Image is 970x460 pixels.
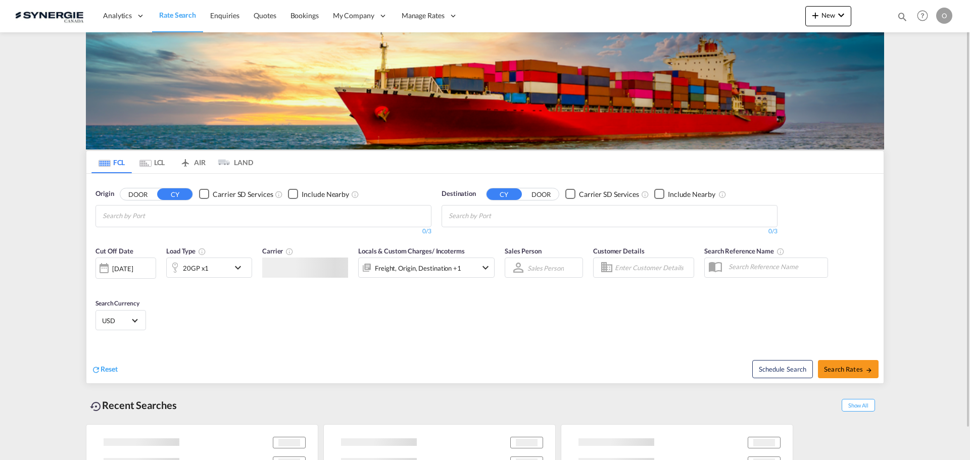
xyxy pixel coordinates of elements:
span: Cut Off Date [95,247,133,255]
span: Analytics [103,11,132,21]
span: Show All [842,399,875,412]
div: icon-magnify [897,11,908,26]
div: 0/3 [442,227,778,236]
md-icon: icon-magnify [897,11,908,22]
md-tab-item: LCL [132,151,172,173]
span: Search Reference Name [704,247,785,255]
md-icon: Unchecked: Ignores neighbouring ports when fetching rates.Checked : Includes neighbouring ports w... [718,190,726,198]
span: Search Currency [95,299,139,307]
span: Sales Person [505,247,542,255]
md-icon: icon-plus 400-fg [809,9,821,21]
span: Reset [101,365,118,373]
md-icon: The selected Trucker/Carrierwill be displayed in the rate results If the rates are from another f... [285,247,294,255]
span: Origin [95,189,114,199]
input: Enter Customer Details [615,260,691,275]
md-checkbox: Checkbox No Ink [199,189,273,199]
span: My Company [333,11,374,21]
md-select: Select Currency: $ USDUnited States Dollar [101,313,140,328]
div: Include Nearby [668,189,715,199]
div: O [936,8,952,24]
md-tab-item: LAND [213,151,253,173]
md-datepicker: Select [95,278,103,291]
md-icon: icon-backup-restore [90,400,102,413]
md-icon: icon-chevron-down [232,262,249,274]
button: CY [157,188,192,200]
md-checkbox: Checkbox No Ink [565,189,639,199]
md-icon: icon-airplane [179,157,191,164]
div: [DATE] [95,258,156,279]
div: icon-refreshReset [91,364,118,375]
span: USD [102,316,130,325]
md-select: Sales Person [526,261,565,275]
div: [DATE] [112,264,133,273]
span: Locals & Custom Charges [358,247,465,255]
md-icon: icon-arrow-right [865,367,872,374]
span: Carrier [262,247,294,255]
input: Chips input. [103,208,199,224]
md-icon: Unchecked: Search for CY (Container Yard) services for all selected carriers.Checked : Search for... [275,190,283,198]
md-chips-wrap: Chips container with autocompletion. Enter the text area, type text to search, and then use the u... [101,206,203,224]
button: Note: By default Schedule search will only considerorigin ports, destination ports and cut off da... [752,360,813,378]
img: LCL+%26+FCL+BACKGROUND.png [86,32,884,149]
span: Destination [442,189,476,199]
md-icon: icon-chevron-down [479,262,492,274]
button: Search Ratesicon-arrow-right [818,360,879,378]
md-icon: Unchecked: Search for CY (Container Yard) services for all selected carriers.Checked : Search for... [641,190,649,198]
div: 20GP x1icon-chevron-down [166,258,252,278]
div: Recent Searches [86,394,181,417]
span: / Incoterms [432,247,465,255]
span: Load Type [166,247,206,255]
span: Manage Rates [402,11,445,21]
div: Help [914,7,936,25]
span: Quotes [254,11,276,20]
button: CY [487,188,522,200]
span: Search Rates [824,365,872,373]
div: 0/3 [95,227,431,236]
div: OriginDOOR CY Checkbox No InkUnchecked: Search for CY (Container Yard) services for all selected ... [86,174,884,383]
md-icon: icon-information-outline [198,247,206,255]
md-tab-item: FCL [91,151,132,173]
span: New [809,11,847,19]
md-checkbox: Checkbox No Ink [288,189,349,199]
div: Freight Origin Destination Factory Stuffingicon-chevron-down [358,258,495,278]
span: Customer Details [593,247,644,255]
span: Enquiries [210,11,239,20]
div: Include Nearby [302,189,349,199]
button: icon-plus 400-fgNewicon-chevron-down [805,6,851,26]
button: DOOR [120,188,156,200]
md-chips-wrap: Chips container with autocompletion. Enter the text area, type text to search, and then use the u... [447,206,549,224]
md-tab-item: AIR [172,151,213,173]
md-checkbox: Checkbox No Ink [654,189,715,199]
span: Help [914,7,931,24]
md-icon: Your search will be saved by the below given name [777,247,785,255]
input: Search Reference Name [723,259,828,274]
div: 20GP x1 [183,261,209,275]
md-icon: icon-chevron-down [835,9,847,21]
md-icon: icon-refresh [91,365,101,374]
md-icon: Unchecked: Ignores neighbouring ports when fetching rates.Checked : Includes neighbouring ports w... [351,190,359,198]
button: DOOR [523,188,559,200]
md-pagination-wrapper: Use the left and right arrow keys to navigate between tabs [91,151,253,173]
div: Carrier SD Services [579,189,639,199]
img: 1f56c880d42311ef80fc7dca854c8e59.png [15,5,83,27]
span: Bookings [290,11,319,20]
div: Freight Origin Destination Factory Stuffing [375,261,461,275]
input: Chips input. [449,208,545,224]
div: Carrier SD Services [213,189,273,199]
span: Rate Search [159,11,196,19]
